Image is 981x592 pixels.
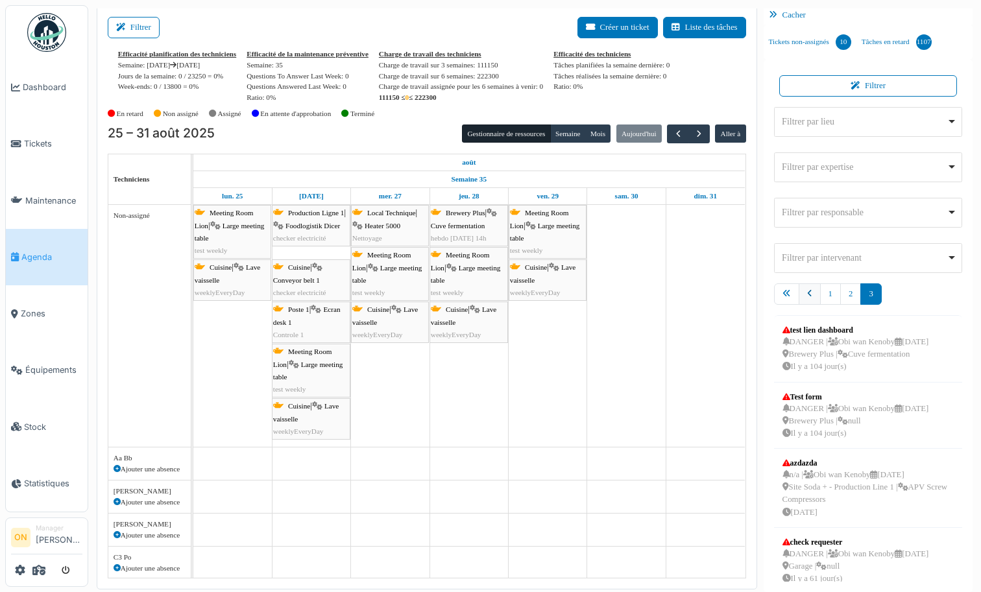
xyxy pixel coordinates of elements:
[21,251,82,263] span: Agenda
[352,331,403,338] span: weeklyEveryDay
[379,92,543,103] div: 111150 ≤ ≤ 222300
[108,17,160,38] button: Filtrer
[553,60,670,71] div: Tâches planifiées la semaine dernière: 0
[247,49,369,60] div: Efficacité de la maintenance préventive
[273,289,326,296] span: checker electricité
[273,303,349,341] div: |
[446,305,468,313] span: Cuisine
[782,469,954,519] div: n/a | Obi wan Kenoby [DATE] Site Soda + - Production Line 1 | APV Screw Compressors [DATE]
[11,523,82,554] a: ON Manager[PERSON_NAME]
[782,457,954,469] div: azdazda
[273,348,332,368] span: Meeting Room Lion
[431,251,490,271] span: Meeting Room Lion
[577,17,658,38] button: Créer un ticket
[764,25,856,60] a: Tickets non-assignés
[195,207,270,257] div: |
[663,17,746,38] button: Liste des tâches
[21,307,82,320] span: Zones
[431,289,464,296] span: test weekly
[379,81,543,92] div: Charge de travail assignée pour les 6 semaines à venir: 0
[36,523,82,551] li: [PERSON_NAME]
[273,400,349,438] div: |
[114,530,186,541] div: Ajouter une absence
[273,402,339,422] span: Lave vaisselle
[431,303,507,341] div: |
[288,209,344,217] span: Production Ligne 1
[24,477,82,490] span: Statistiques
[782,403,929,440] div: DANGER | Obi wan Kenoby [DATE] Brewery Plus | null Il y a 104 jour(s)
[764,6,973,25] div: Cacher
[553,81,670,92] div: Ratio: 0%
[218,108,241,119] label: Assigné
[379,49,543,60] div: Charge de travail des techniciens
[510,222,580,242] span: Large meeting table
[431,249,507,299] div: |
[352,234,382,242] span: Nettoyage
[114,453,186,464] div: Aa Bb
[856,25,937,60] a: Tâches en retard
[455,188,483,204] a: 28 août 2025
[11,528,30,547] li: ON
[273,276,320,284] span: Conveyor belt 1
[114,497,186,508] div: Ajouter une absence
[273,346,349,396] div: |
[691,188,720,204] a: 31 août 2025
[288,263,310,271] span: Cuisine
[114,552,186,563] div: C3 Po
[260,108,331,119] label: En attente d'approbation
[779,75,958,97] button: Filtrer
[779,321,932,377] a: test lien dashboardDANGER |Obi wan Kenoby[DATE] Brewery Plus |Cuve fermentationIl y a 104 jour(s)
[448,171,490,187] a: Semaine 35
[352,305,418,326] span: Lave vaisselle
[431,264,501,284] span: Large meeting table
[585,124,611,143] button: Mois
[667,124,688,143] button: Précédent
[367,305,389,313] span: Cuisine
[195,209,254,229] span: Meeting Room Lion
[25,195,82,207] span: Maintenance
[247,60,369,71] div: Semaine: 35
[6,115,88,172] a: Tickets
[840,283,861,305] a: 2
[352,264,422,284] span: Large meeting table
[860,283,881,305] a: 3
[195,289,245,296] span: weeklyEveryDay
[782,206,947,219] div: Filtrer par responsable
[273,305,341,326] span: Ecran desk 1
[27,13,66,52] img: Badge_color-CXgf-gQk.svg
[296,188,327,204] a: 26 août 2025
[23,81,82,93] span: Dashboard
[24,421,82,433] span: Stock
[350,108,374,119] label: Terminé
[779,454,958,522] a: azdazdan/a |Obi wan Kenoby[DATE] Site Soda + - Production Line 1 |APV Screw Compressors[DATE]
[510,209,569,229] span: Meeting Room Lion
[352,207,428,244] div: |
[462,124,550,143] button: Gestionnaire de ressources
[782,160,947,174] div: Filtrer par expertise
[288,402,310,410] span: Cuisine
[195,222,265,242] span: Large meeting table
[510,263,576,283] span: Lave vaisselle
[352,289,385,296] span: test weekly
[6,399,88,455] a: Stock
[553,71,670,82] div: Tâches réalisées la semaine dernière: 0
[6,172,88,229] a: Maintenance
[195,246,228,254] span: test weekly
[273,385,306,393] span: test weekly
[118,49,236,60] div: Efficacité planification des techniciens
[25,364,82,376] span: Équipements
[379,71,543,82] div: Charge de travail sur 6 semaines: 222300
[352,251,411,271] span: Meeting Room Lion
[114,210,186,221] div: Non-assigné
[550,124,586,143] button: Semaine
[553,49,670,60] div: Efficacité des techniciens
[446,209,485,217] span: Brewery Plus
[195,263,261,283] span: Lave vaisselle
[195,261,270,299] div: |
[431,305,497,326] span: Lave vaisselle
[510,261,585,299] div: |
[820,283,841,305] a: 1
[782,336,929,373] div: DANGER | Obi wan Kenoby [DATE] Brewery Plus | Cuve fermentation Il y a 104 jour(s)
[114,464,186,475] div: Ajouter une absence
[24,137,82,150] span: Tickets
